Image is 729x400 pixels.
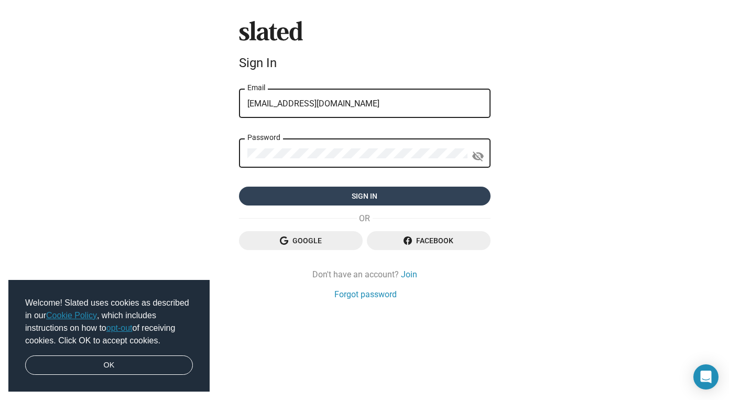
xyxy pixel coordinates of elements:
[467,146,488,167] button: Show password
[472,148,484,165] mat-icon: visibility_off
[367,231,491,250] button: Facebook
[239,231,363,250] button: Google
[239,187,491,206] button: Sign in
[25,355,193,375] a: dismiss cookie message
[239,269,491,280] div: Don't have an account?
[247,231,354,250] span: Google
[25,297,193,347] span: Welcome! Slated uses cookies as described in our , which includes instructions on how to of recei...
[401,269,417,280] a: Join
[334,289,397,300] a: Forgot password
[46,311,97,320] a: Cookie Policy
[693,364,719,390] div: Open Intercom Messenger
[247,187,482,206] span: Sign in
[8,280,210,392] div: cookieconsent
[239,21,491,74] sl-branding: Sign In
[239,56,491,70] div: Sign In
[106,323,133,332] a: opt-out
[375,231,482,250] span: Facebook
